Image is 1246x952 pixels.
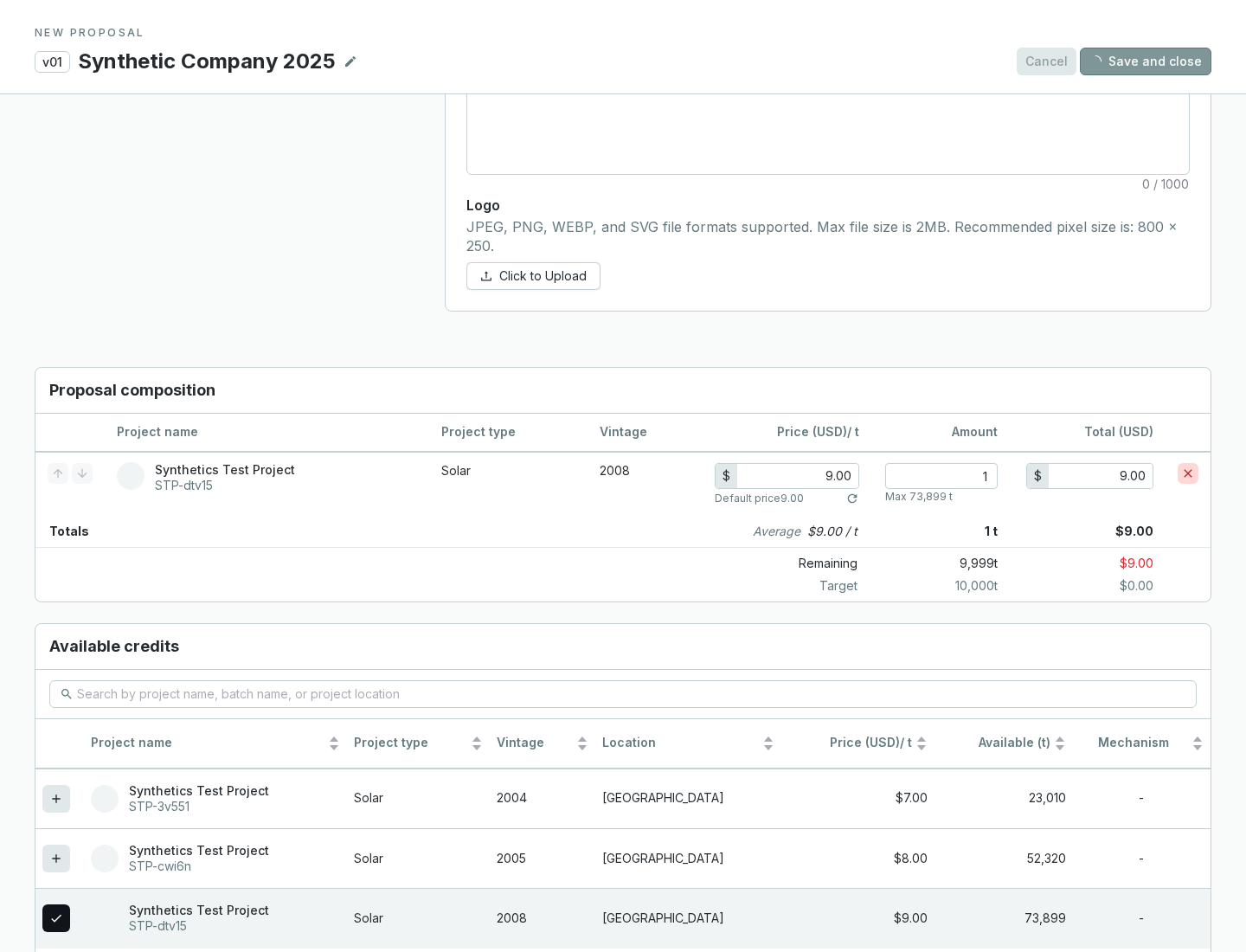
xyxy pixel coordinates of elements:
[77,47,337,76] p: Synthetic Company 2025
[998,551,1211,576] p: $9.00
[466,218,1190,255] p: JPEG, PNG, WEBP, and SVG file formats supported. Max file size is 2MB. Recommended pixel size is:...
[1073,769,1211,828] td: -
[129,843,269,859] p: Synthetics Test Project
[1080,735,1188,751] span: Mechanism
[480,270,492,282] span: upload
[716,577,871,595] p: Target
[871,516,998,547] p: 1 t
[998,577,1211,595] p: $0.00
[602,790,774,807] p: [GEOGRAPHIC_DATA]
[941,735,1050,751] span: Available (t)
[105,414,429,452] th: Project name
[155,462,295,478] p: Synthetics Test Project
[490,719,595,769] th: Vintage
[1073,888,1211,948] td: -
[490,828,595,888] td: 2005
[497,735,573,751] span: Vintage
[129,799,269,814] p: STP-3v551
[588,452,703,516] td: 2008
[129,903,269,918] p: Synthetics Test Project
[703,414,871,452] th: / t
[934,769,1073,828] td: 23,010
[788,735,912,751] span: / t
[347,888,489,948] td: Solar
[84,719,347,769] th: Project name
[35,624,1211,670] h3: Available credits
[347,769,489,828] td: Solar
[595,719,781,769] th: Location
[155,478,295,493] p: STP-dtv15
[871,414,1010,452] th: Amount
[129,783,269,799] p: Synthetics Test Project
[602,910,774,927] p: [GEOGRAPHIC_DATA]
[715,492,804,505] p: Default price 9.00
[490,888,595,948] td: 2008
[466,262,601,290] button: Click to Upload
[466,196,1190,215] p: Logo
[129,918,269,934] p: STP-dtv15
[129,859,269,874] p: STP-cwi6n
[602,851,774,867] p: [GEOGRAPHIC_DATA]
[788,910,928,927] div: $9.00
[429,414,588,452] th: Project type
[91,735,324,751] span: Project name
[1073,828,1211,888] td: -
[588,414,703,452] th: Vintage
[77,685,1171,704] input: Search by project name, batch name, or project location
[35,516,89,547] p: Totals
[807,523,857,540] p: $9.00 / t
[354,735,466,751] span: Project type
[830,735,900,749] span: Price (USD)
[788,790,928,807] div: $7.00
[1108,53,1202,70] span: Save and close
[716,551,871,576] p: Remaining
[1017,48,1076,75] button: Cancel
[35,26,1211,40] p: NEW PROPOSAL
[1088,54,1103,69] span: loading
[934,888,1073,948] td: 73,899
[1027,464,1049,488] div: $
[871,577,998,595] p: 10,000 t
[871,551,998,576] p: 9,999 t
[347,828,489,888] td: Solar
[934,719,1073,769] th: Available (t)
[998,516,1211,547] p: $9.00
[347,719,489,769] th: Project type
[490,769,595,828] td: 2004
[777,424,847,439] span: Price (USD)
[35,51,70,73] p: v01
[934,828,1073,888] td: 52,320
[499,267,587,285] span: Click to Upload
[1073,719,1211,769] th: Mechanism
[1080,48,1211,75] button: Save and close
[716,464,737,488] div: $
[35,368,1211,414] h3: Proposal composition
[753,523,800,540] i: Average
[1084,424,1153,439] span: Total (USD)
[602,735,759,751] span: Location
[885,490,953,504] p: Max 73,899 t
[429,452,588,516] td: Solar
[788,851,928,867] div: $8.00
